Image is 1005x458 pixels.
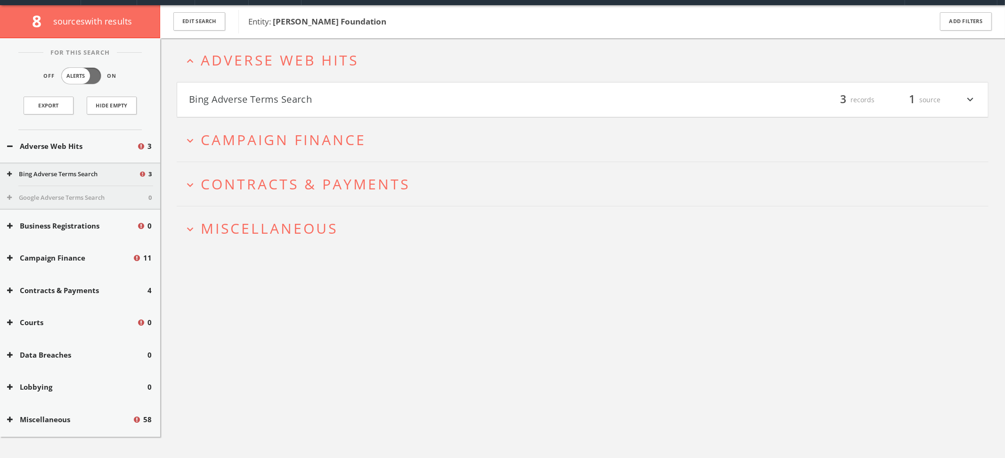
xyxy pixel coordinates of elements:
[964,92,976,108] i: expand_more
[7,221,137,231] button: Business Registrations
[818,92,874,108] div: records
[184,134,196,147] i: expand_more
[43,48,117,57] span: For This Search
[184,176,989,192] button: expand_moreContracts & Payments
[44,72,55,80] span: Off
[184,52,989,68] button: expand_lessAdverse Web Hits
[148,193,152,203] span: 0
[147,285,152,296] span: 4
[7,414,132,425] button: Miscellaneous
[7,285,147,296] button: Contracts & Payments
[184,55,196,67] i: expand_less
[148,170,152,179] span: 3
[836,91,850,108] span: 3
[107,72,117,80] span: On
[184,132,989,147] button: expand_moreCampaign Finance
[248,16,386,27] span: Entity:
[32,10,49,32] span: 8
[7,317,137,328] button: Courts
[273,16,386,27] b: [PERSON_NAME] Foundation
[905,91,919,108] span: 1
[147,221,152,231] span: 0
[184,179,196,191] i: expand_more
[53,16,132,27] span: source s with results
[201,130,366,149] span: Campaign Finance
[7,193,148,203] button: Google Adverse Terms Search
[7,170,139,179] button: Bing Adverse Terms Search
[201,219,338,238] span: Miscellaneous
[147,382,152,393] span: 0
[201,50,359,70] span: Adverse Web Hits
[7,141,137,152] button: Adverse Web Hits
[147,141,152,152] span: 3
[884,92,940,108] div: source
[940,12,992,31] button: Add Filters
[201,174,410,194] span: Contracts & Payments
[7,350,147,360] button: Data Breaches
[24,97,74,114] a: Export
[143,414,152,425] span: 58
[173,12,225,31] button: Edit Search
[147,317,152,328] span: 0
[189,92,583,108] button: Bing Adverse Terms Search
[7,253,132,263] button: Campaign Finance
[87,97,137,114] button: Hide Empty
[143,253,152,263] span: 11
[7,382,147,393] button: Lobbying
[184,223,196,236] i: expand_more
[147,350,152,360] span: 0
[184,221,989,236] button: expand_moreMiscellaneous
